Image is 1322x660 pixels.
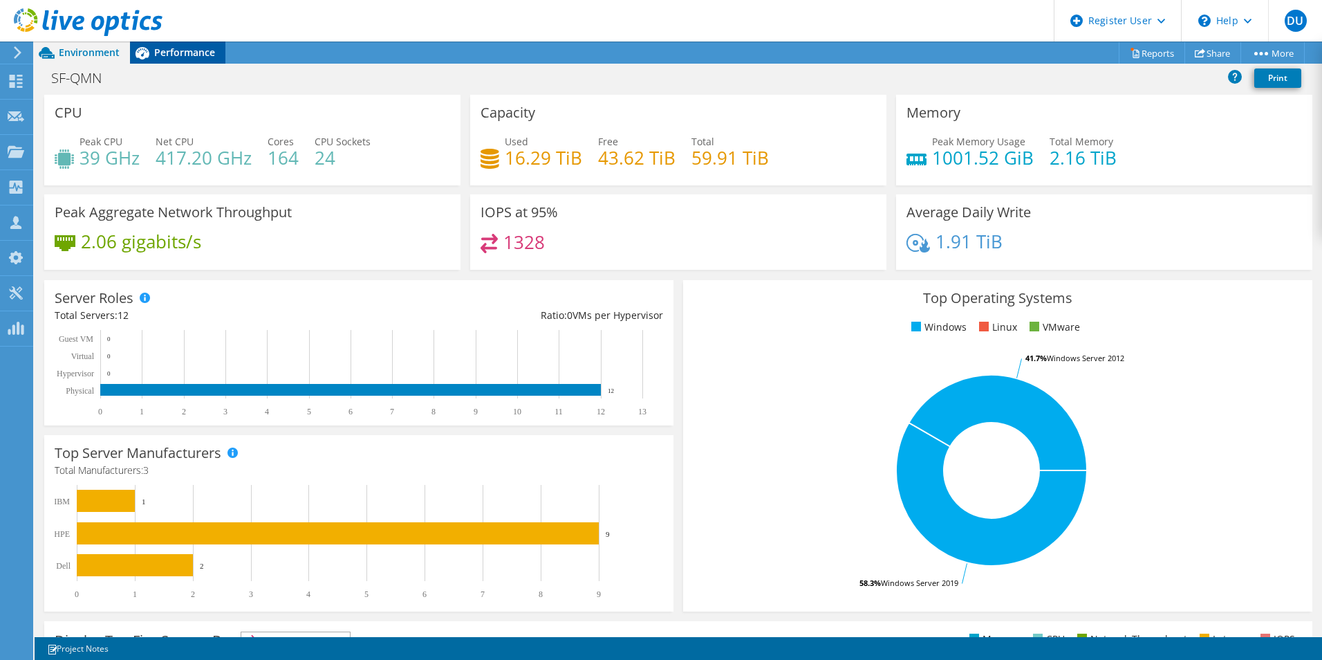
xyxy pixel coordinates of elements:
[107,336,111,342] text: 0
[1025,353,1047,363] tspan: 41.7%
[59,46,120,59] span: Environment
[906,205,1031,220] h3: Average Daily Write
[249,589,253,599] text: 3
[348,407,353,416] text: 6
[1074,632,1187,647] li: Network Throughput
[1198,15,1211,27] svg: \n
[55,446,221,461] h3: Top Server Manufacturers
[265,407,269,416] text: 4
[200,562,204,570] text: 2
[932,150,1034,165] h4: 1001.52 GiB
[66,386,94,396] text: Physical
[154,46,215,59] span: Performance
[75,589,79,599] text: 0
[133,589,137,599] text: 1
[306,589,310,599] text: 4
[390,407,394,416] text: 7
[881,578,958,588] tspan: Windows Server 2019
[80,135,122,148] span: Peak CPU
[54,529,70,539] text: HPE
[693,291,1302,306] h3: Top Operating Systems
[315,135,371,148] span: CPU Sockets
[935,234,1003,249] h4: 1.91 TiB
[107,353,111,360] text: 0
[364,589,369,599] text: 5
[1047,353,1124,363] tspan: Windows Server 2012
[80,150,140,165] h4: 39 GHz
[57,369,94,378] text: Hypervisor
[1240,42,1305,64] a: More
[118,309,129,322] span: 12
[1050,135,1113,148] span: Total Memory
[976,320,1017,335] li: Linux
[539,589,543,599] text: 8
[55,291,133,306] h3: Server Roles
[691,150,769,165] h4: 59.91 TiB
[307,407,311,416] text: 5
[859,578,881,588] tspan: 58.3%
[422,589,427,599] text: 6
[182,407,186,416] text: 2
[1119,42,1185,64] a: Reports
[1285,10,1307,32] span: DU
[55,463,663,478] h4: Total Manufacturers:
[268,150,299,165] h4: 164
[143,464,149,477] span: 3
[55,105,82,120] h3: CPU
[142,497,146,506] text: 1
[241,632,350,649] span: IOPS
[98,407,102,416] text: 0
[481,105,535,120] h3: Capacity
[268,135,294,148] span: Cores
[156,135,194,148] span: Net CPU
[1196,632,1248,647] li: Latency
[54,497,70,506] text: IBM
[608,387,614,394] text: 12
[598,135,618,148] span: Free
[56,561,71,571] text: Dell
[140,407,144,416] text: 1
[59,334,93,344] text: Guest VM
[481,205,558,220] h3: IOPS at 95%
[223,407,227,416] text: 3
[503,235,545,250] h4: 1328
[315,150,371,165] h4: 24
[932,135,1025,148] span: Peak Memory Usage
[513,407,521,416] text: 10
[597,589,601,599] text: 9
[37,640,118,657] a: Project Notes
[1257,632,1295,647] li: IOPS
[606,530,610,538] text: 9
[81,234,201,249] h4: 2.06 gigabits/s
[156,150,252,165] h4: 417.20 GHz
[908,320,967,335] li: Windows
[474,407,478,416] text: 9
[1254,68,1301,88] a: Print
[55,308,359,323] div: Total Servers:
[1026,320,1080,335] li: VMware
[45,71,123,86] h1: SF-QMN
[55,205,292,220] h3: Peak Aggregate Network Throughput
[691,135,714,148] span: Total
[567,309,572,322] span: 0
[481,589,485,599] text: 7
[1050,150,1117,165] h4: 2.16 TiB
[71,351,95,361] text: Virtual
[107,370,111,377] text: 0
[191,589,195,599] text: 2
[597,407,605,416] text: 12
[1030,632,1065,647] li: CPU
[1184,42,1241,64] a: Share
[431,407,436,416] text: 8
[359,308,663,323] div: Ratio: VMs per Hypervisor
[505,135,528,148] span: Used
[505,150,582,165] h4: 16.29 TiB
[906,105,960,120] h3: Memory
[598,150,676,165] h4: 43.62 TiB
[966,632,1021,647] li: Memory
[638,407,646,416] text: 13
[555,407,563,416] text: 11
